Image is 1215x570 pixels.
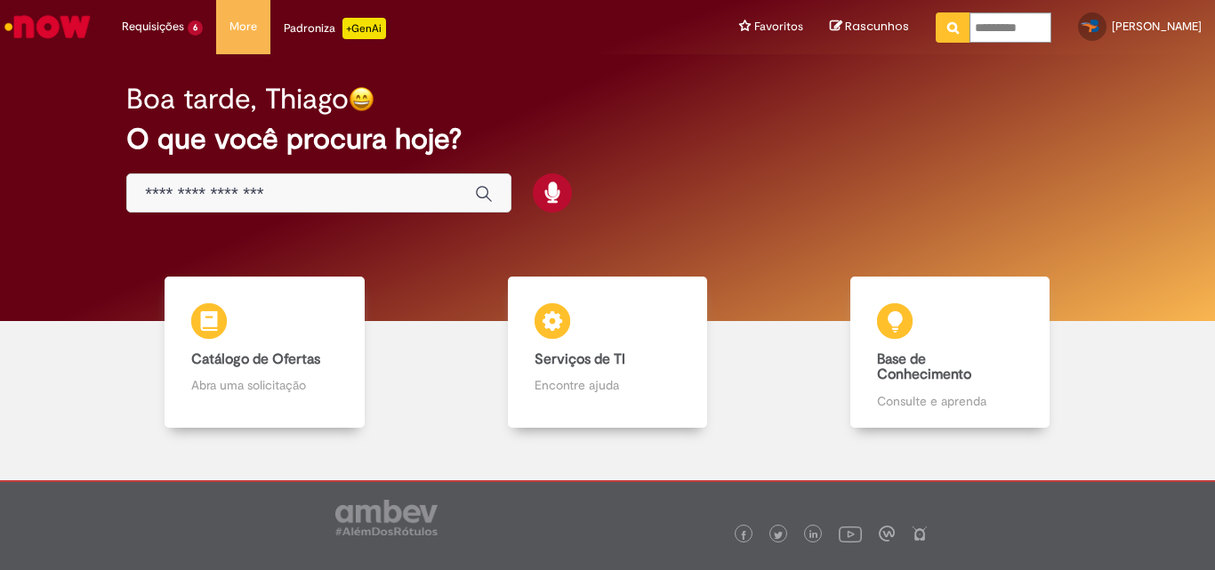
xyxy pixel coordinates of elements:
img: logo_footer_naosei.png [912,526,928,542]
span: Rascunhos [845,18,909,35]
p: Encontre ajuda [535,376,680,394]
span: [PERSON_NAME] [1112,19,1202,34]
span: Requisições [122,18,184,36]
button: Pesquisar [936,12,970,43]
span: 6 [188,20,203,36]
p: Consulte e aprenda [877,392,1023,410]
img: logo_footer_youtube.png [839,522,862,545]
a: Catálogo de Ofertas Abra uma solicitação [93,277,436,428]
img: logo_footer_twitter.png [774,531,783,540]
p: Abra uma solicitação [191,376,337,394]
img: logo_footer_ambev_rotulo_gray.png [335,500,438,535]
img: ServiceNow [2,9,93,44]
img: logo_footer_facebook.png [739,531,748,540]
div: Padroniza [284,18,386,39]
img: happy-face.png [349,86,374,112]
b: Catálogo de Ofertas [191,350,320,368]
b: Base de Conhecimento [877,350,971,384]
a: Rascunhos [830,19,909,36]
a: Base de Conhecimento Consulte e aprenda [779,277,1122,428]
p: +GenAi [342,18,386,39]
img: logo_footer_linkedin.png [809,530,818,541]
a: Serviços de TI Encontre ajuda [436,277,778,428]
span: Favoritos [754,18,803,36]
h2: Boa tarde, Thiago [126,84,349,115]
img: logo_footer_workplace.png [879,526,895,542]
h2: O que você procura hoje? [126,124,1089,155]
b: Serviços de TI [535,350,625,368]
span: More [229,18,257,36]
